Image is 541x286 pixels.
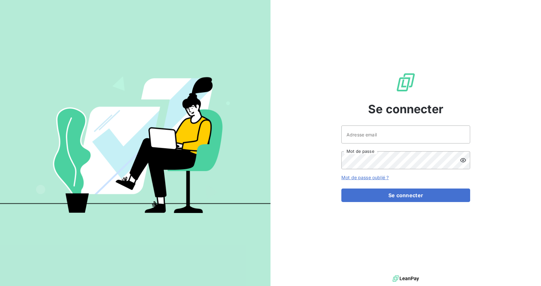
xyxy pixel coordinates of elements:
[341,189,470,202] button: Se connecter
[393,274,419,283] img: logo
[341,175,389,180] a: Mot de passe oublié ?
[395,72,416,93] img: Logo LeanPay
[341,125,470,143] input: placeholder
[368,100,443,118] span: Se connecter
